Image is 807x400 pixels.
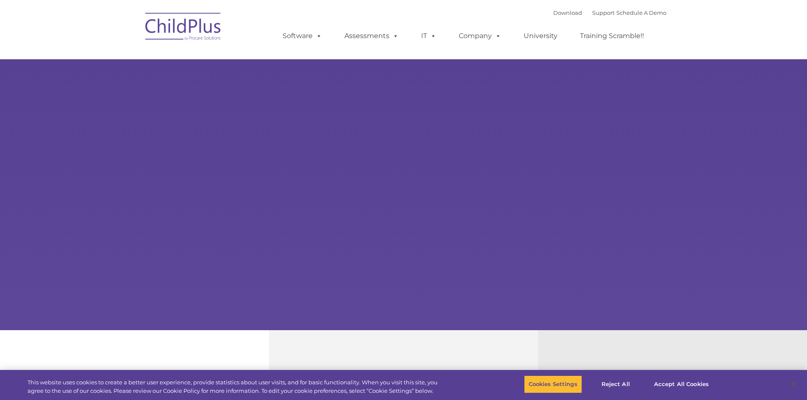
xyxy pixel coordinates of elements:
a: Support [592,9,615,16]
button: Close [784,375,803,394]
button: Accept All Cookies [649,375,713,393]
a: Software [274,28,330,44]
a: IT [413,28,445,44]
div: This website uses cookies to create a better user experience, provide statistics about user visit... [28,378,444,395]
font: | [553,9,666,16]
a: Assessments [336,28,407,44]
button: Reject All [589,375,642,393]
a: University [515,28,566,44]
a: Training Scramble!! [571,28,652,44]
button: Cookies Settings [524,375,582,393]
a: Schedule A Demo [616,9,666,16]
img: ChildPlus by Procare Solutions [141,7,226,49]
a: Download [553,9,582,16]
a: Company [450,28,510,44]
